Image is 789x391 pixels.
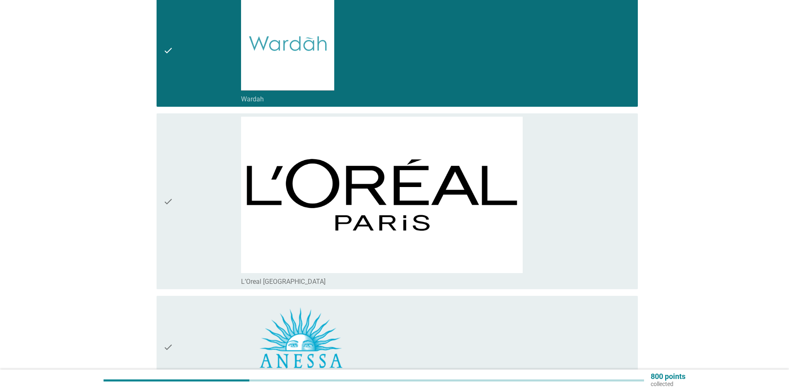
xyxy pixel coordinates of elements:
[651,373,685,380] p: 800 points
[241,299,365,382] img: aefb6770-d368-48d5-9dc3-08934b2342cf-anessa-logo-366x.png
[241,117,523,273] img: a1090aaa-080f-4fdc-b2a3-1089edbf0f23-loreoal-paris-vector-logo.png
[241,278,326,286] label: L’Oreal [GEOGRAPHIC_DATA]
[241,95,264,103] label: Wardah
[163,117,173,286] i: check
[651,380,685,388] p: collected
